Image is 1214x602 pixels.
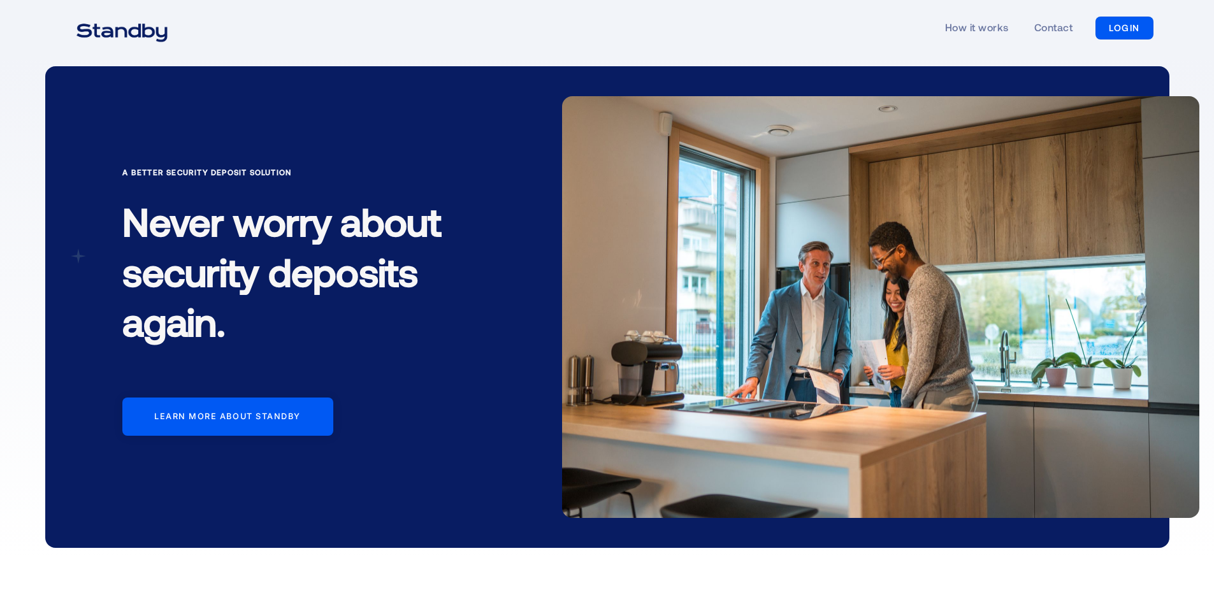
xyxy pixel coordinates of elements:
a: LOGIN [1095,17,1153,39]
a: Learn more about standby [122,398,333,436]
a: home [61,15,184,41]
div: A Better Security Deposit Solution [122,166,479,178]
div: Learn more about standby [154,412,301,422]
h1: Never worry about security deposits again. [122,186,479,366]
